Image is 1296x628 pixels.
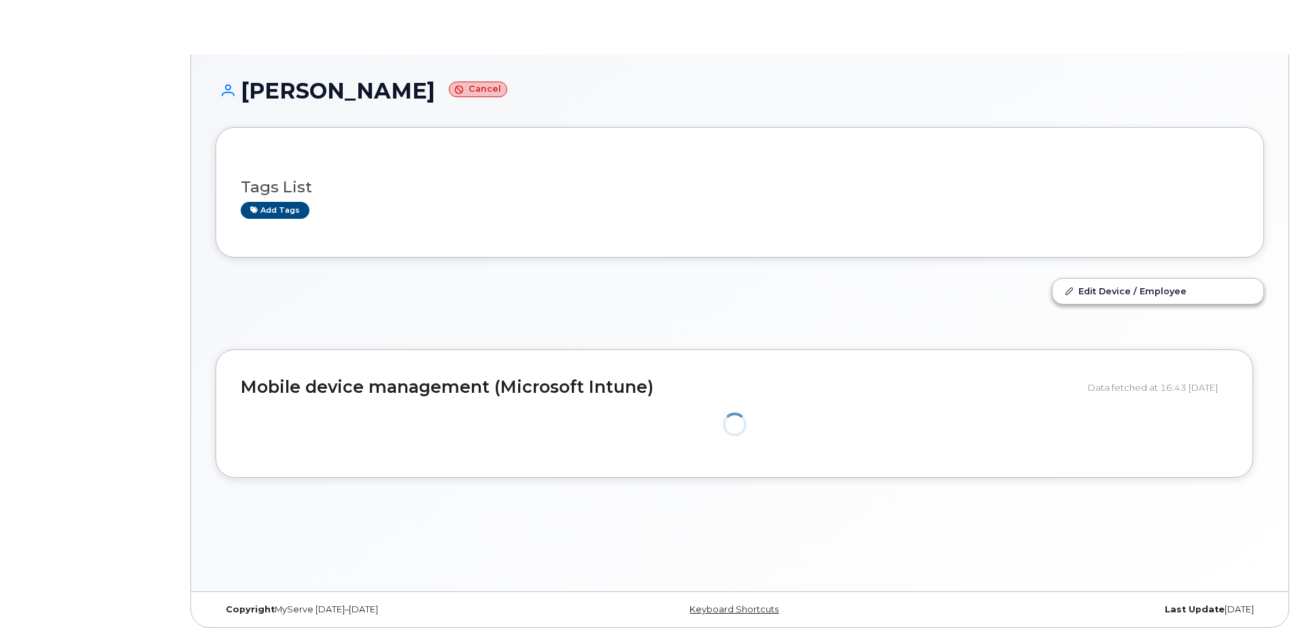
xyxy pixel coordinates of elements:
[241,202,309,219] a: Add tags
[216,79,1264,103] h1: [PERSON_NAME]
[915,604,1264,615] div: [DATE]
[1165,604,1225,614] strong: Last Update
[449,82,507,97] small: Cancel
[226,604,275,614] strong: Copyright
[1053,279,1263,303] a: Edit Device / Employee
[241,378,1078,397] h2: Mobile device management (Microsoft Intune)
[216,604,565,615] div: MyServe [DATE]–[DATE]
[1088,374,1228,400] div: Data fetched at 16:43 [DATE]
[689,604,779,614] a: Keyboard Shortcuts
[241,179,1239,196] h3: Tags List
